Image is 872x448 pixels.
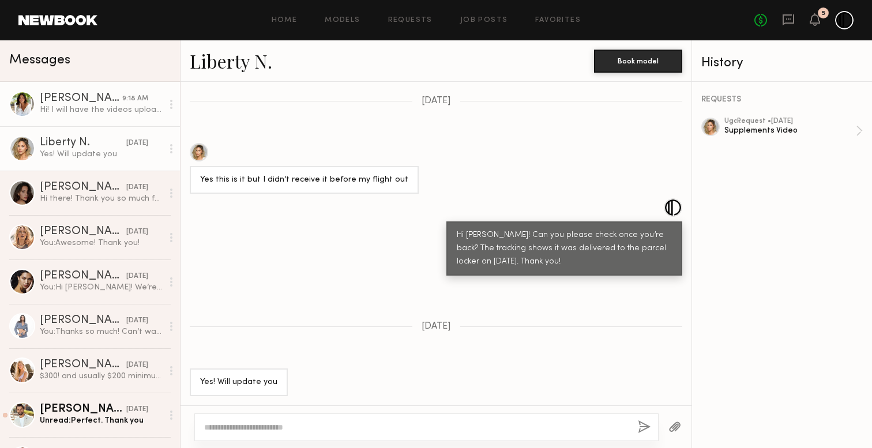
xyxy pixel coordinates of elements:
div: Hi [PERSON_NAME]! Can you please check once you’re back? The tracking shows it was delivered to t... [457,229,672,269]
div: [DATE] [126,360,148,371]
div: [DATE] [126,404,148,415]
div: 9:18 AM [122,93,148,104]
span: [DATE] [422,322,451,332]
div: [PERSON_NAME] [40,226,126,238]
button: Book model [594,50,682,73]
a: Favorites [535,17,581,24]
div: Hi! I will have the videos uploaded this afternoon, thanks! [40,104,163,115]
div: REQUESTS [701,96,863,104]
a: Home [272,17,298,24]
div: You: Hi [PERSON_NAME]! We’re looking for a simple vertical video. Hook: “My hair and nails have n... [40,282,163,293]
div: [PERSON_NAME] [40,315,126,326]
span: [DATE] [422,96,451,106]
div: Yes! Will update you [40,149,163,160]
div: [PERSON_NAME] [40,93,122,104]
div: Unread: Perfect. Thank you [40,415,163,426]
a: Models [325,17,360,24]
div: [DATE] [126,315,148,326]
div: Hi there! Thank you so much for sending over the example videos. I will review those now and begi... [40,193,163,204]
a: ugcRequest •[DATE]Supplements Video [724,118,863,144]
a: Book model [594,55,682,65]
div: $300! and usually $200 minimum without [40,371,163,382]
a: Job Posts [460,17,508,24]
div: [PERSON_NAME] [40,270,126,282]
div: [DATE] [126,227,148,238]
a: Liberty N. [190,48,272,73]
div: You: Thanks so much! Can’t wait to see your magic ✨ [40,326,163,337]
div: Yes! Will update you [200,376,277,389]
div: ugc Request • [DATE] [724,118,856,125]
div: Supplements Video [724,125,856,136]
div: You: Awesome! Thank you! [40,238,163,249]
div: [PERSON_NAME] [40,359,126,371]
div: 5 [822,10,825,17]
span: Messages [9,54,70,67]
div: Yes this is it but I didn’t receive it before my flight out [200,174,408,187]
a: Requests [388,17,433,24]
div: [DATE] [126,182,148,193]
div: History [701,57,863,70]
div: [PERSON_NAME] [40,182,126,193]
div: [DATE] [126,138,148,149]
div: [DATE] [126,271,148,282]
div: Liberty N. [40,137,126,149]
div: [PERSON_NAME] [40,404,126,415]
